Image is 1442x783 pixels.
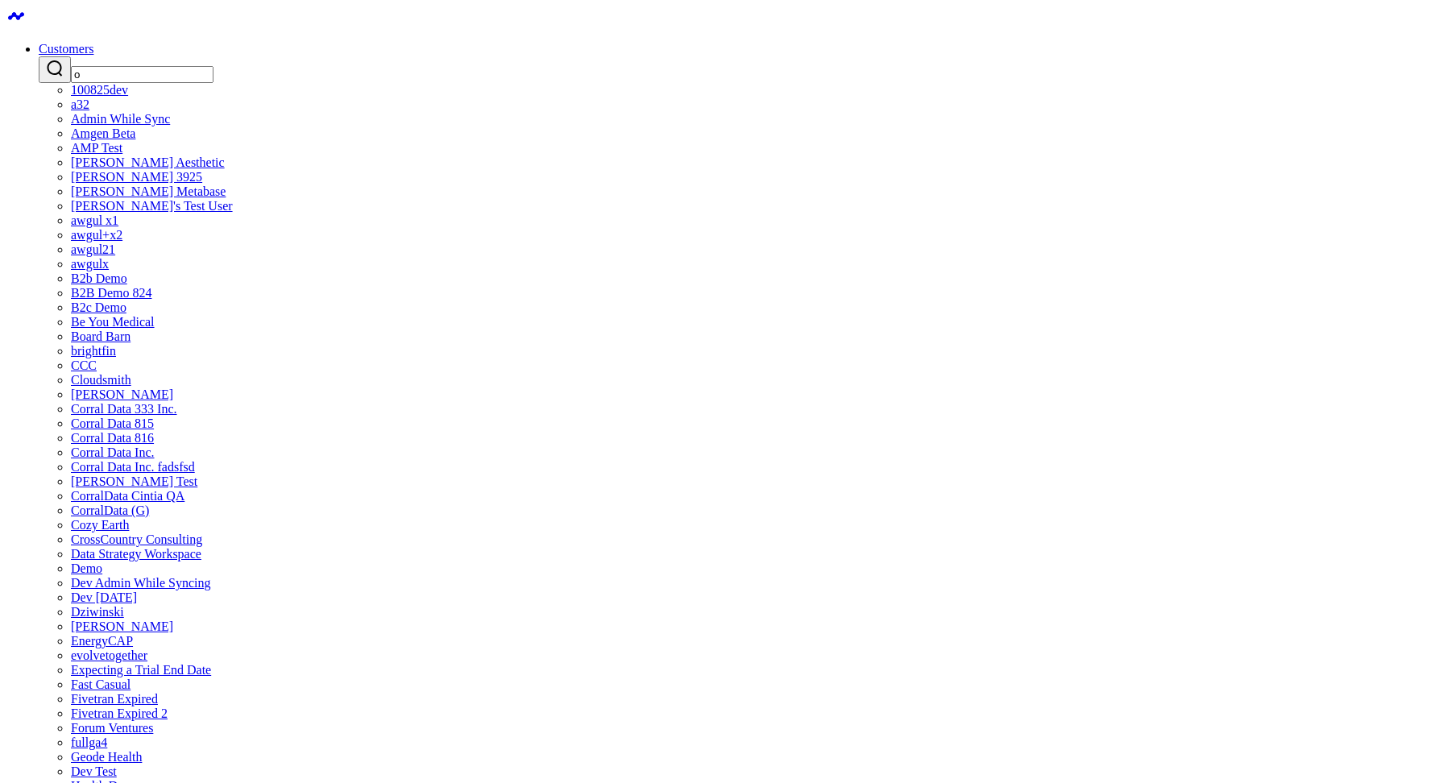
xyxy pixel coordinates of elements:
a: awgulx [71,257,109,271]
a: Corral Data 815 [71,416,154,430]
a: B2B Demo 824 [71,286,151,300]
a: [PERSON_NAME] [71,387,173,401]
a: 100825dev [71,83,128,97]
a: [PERSON_NAME] [71,619,173,633]
a: [PERSON_NAME] Test [71,474,197,488]
a: evolvetogether [71,648,147,662]
input: Search customers input [71,66,213,83]
a: brightfin [71,344,116,358]
a: Data Strategy Workspace [71,547,201,561]
a: Corral Data 333 Inc. [71,402,177,416]
a: Fivetran Expired 2 [71,706,168,720]
a: Corral Data Inc. fadsfsd [71,460,195,474]
a: Fivetran Expired [71,692,158,706]
a: a32 [71,97,89,111]
a: Forum Ventures [71,721,153,735]
a: Admin While Sync [71,112,170,126]
a: Be You Medical [71,315,155,329]
a: Dev Test [71,764,117,778]
a: Cloudsmith [71,373,131,387]
a: CCC [71,358,97,372]
a: Customers [39,42,93,56]
a: Corral Data 816 [71,431,154,445]
a: Dev [DATE] [71,590,137,604]
a: Expecting a Trial End Date [71,663,211,677]
a: [PERSON_NAME] 3925 [71,170,202,184]
button: Search customers button [39,56,71,83]
a: CrossCountry Consulting [71,532,202,546]
a: [PERSON_NAME] Aesthetic [71,155,225,169]
a: Dziwinski [71,605,124,619]
a: Board Barn [71,329,131,343]
a: awgul x1 [71,213,118,227]
a: Demo [71,561,102,575]
a: awgul21 [71,242,115,256]
a: Dev Admin While Syncing [71,576,210,590]
a: AMP Test [71,141,122,155]
a: B2c Demo [71,300,126,314]
a: fullga4 [71,735,107,749]
a: B2b Demo [71,271,127,285]
a: EnergyCAP [71,634,133,648]
a: [PERSON_NAME] Metabase [71,184,226,198]
a: CorralData Cintia QA [71,489,184,503]
a: Geode Health [71,750,142,764]
a: [PERSON_NAME]'s Test User [71,199,233,213]
a: Fast Casual [71,677,131,691]
a: CorralData (G) [71,503,149,517]
a: Corral Data Inc. [71,445,155,459]
a: Amgen Beta [71,126,135,140]
a: awgul+x2 [71,228,122,242]
a: Cozy Earth [71,518,129,532]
